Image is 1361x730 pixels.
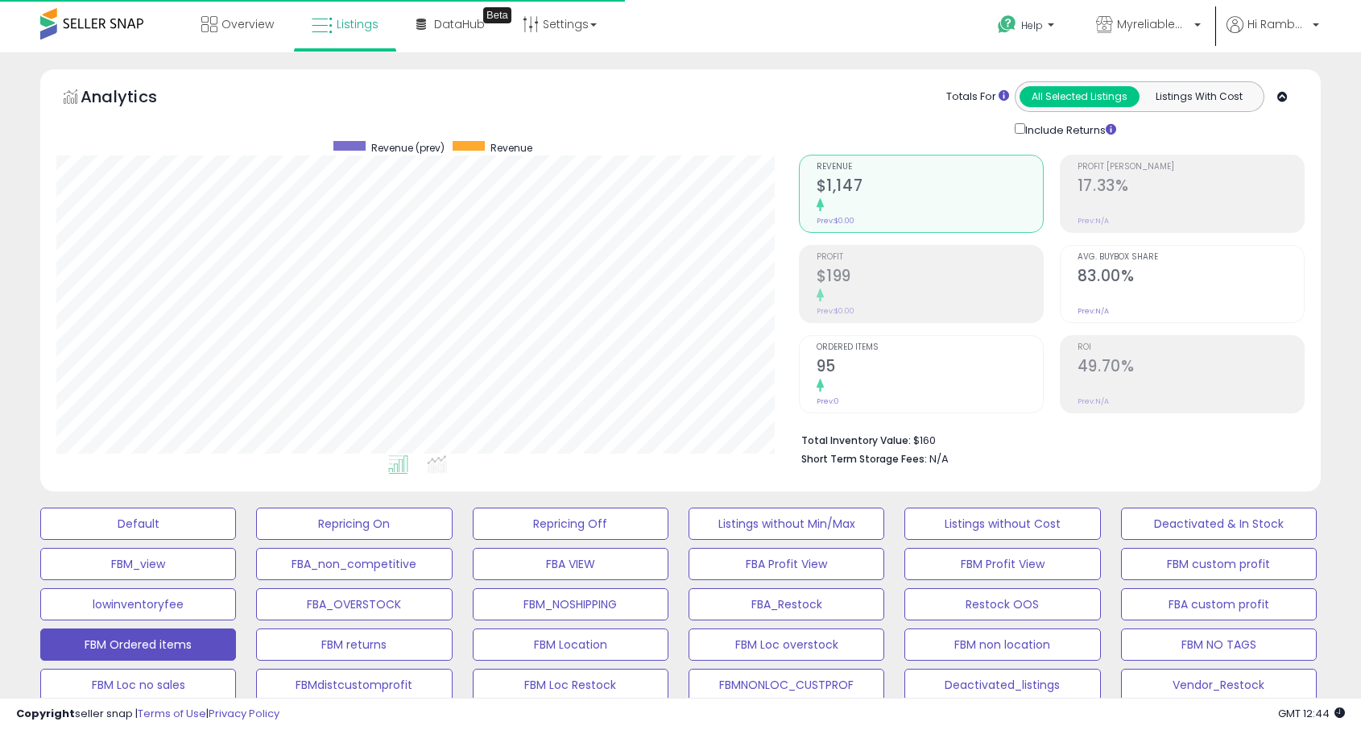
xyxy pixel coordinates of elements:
button: Restock OOS [904,588,1100,620]
div: Include Returns [1003,120,1136,139]
button: FBM NO TAGS [1121,628,1317,661]
i: Get Help [997,15,1017,35]
button: FBA_OVERSTOCK [256,588,452,620]
small: Prev: $0.00 [817,216,854,226]
span: ROI [1078,343,1304,352]
div: Totals For [946,89,1009,105]
h2: 83.00% [1078,267,1304,288]
span: Avg. Buybox Share [1078,253,1304,262]
small: Prev: N/A [1078,216,1109,226]
button: FBA Profit View [689,548,884,580]
span: Listings [337,16,379,32]
a: Hi Rambabu [1227,16,1319,52]
h2: $199 [817,267,1043,288]
h5: Analytics [81,85,188,112]
li: $160 [801,429,1293,449]
div: Tooltip anchor [483,7,511,23]
small: Prev: 0 [817,396,839,406]
a: Help [985,2,1070,52]
button: FBA_non_competitive [256,548,452,580]
span: Profit [PERSON_NAME] [1078,163,1304,172]
h2: 17.33% [1078,176,1304,198]
span: Help [1021,19,1043,32]
button: FBM Ordered items [40,628,236,661]
button: FBM Location [473,628,668,661]
button: Deactivated & In Stock [1121,508,1317,540]
button: Deactivated_listings [904,669,1100,701]
span: Revenue (prev) [371,141,445,155]
b: Total Inventory Value: [801,433,911,447]
h2: 49.70% [1078,357,1304,379]
button: lowinventoryfee [40,588,236,620]
span: Hi Rambabu [1247,16,1308,32]
button: FBM Loc Restock [473,669,668,701]
button: FBM Loc overstock [689,628,884,661]
button: FBM Loc no sales [40,669,236,701]
button: Listings With Cost [1139,86,1259,107]
button: FBM_NOSHIPPING [473,588,668,620]
span: Revenue [490,141,532,155]
span: Ordered Items [817,343,1043,352]
button: FBA VIEW [473,548,668,580]
button: FBM non location [904,628,1100,661]
b: Short Term Storage Fees: [801,452,927,466]
div: seller snap | | [16,707,279,722]
span: DataHub [434,16,485,32]
button: Default [40,508,236,540]
a: Privacy Policy [209,706,279,721]
span: Overview [221,16,274,32]
span: Myreliablemart [1117,16,1189,32]
button: FBA_Restock [689,588,884,620]
button: FBM custom profit [1121,548,1317,580]
button: Repricing On [256,508,452,540]
small: Prev: N/A [1078,396,1109,406]
small: Prev: $0.00 [817,306,854,316]
a: Terms of Use [138,706,206,721]
span: Revenue [817,163,1043,172]
button: Listings without Cost [904,508,1100,540]
button: Listings without Min/Max [689,508,884,540]
span: N/A [929,451,949,467]
h2: 95 [817,357,1043,379]
button: All Selected Listings [1020,86,1140,107]
button: FBM Profit View [904,548,1100,580]
span: 2025-08-14 12:44 GMT [1278,706,1345,721]
button: FBMNONLOC_CUSTPROF [689,669,884,701]
strong: Copyright [16,706,75,721]
span: Profit [817,253,1043,262]
small: Prev: N/A [1078,306,1109,316]
button: FBMdistcustomprofit [256,669,452,701]
button: FBM returns [256,628,452,661]
button: FBM_view [40,548,236,580]
button: Vendor_Restock [1121,669,1317,701]
h2: $1,147 [817,176,1043,198]
button: Repricing Off [473,508,668,540]
button: FBA custom profit [1121,588,1317,620]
